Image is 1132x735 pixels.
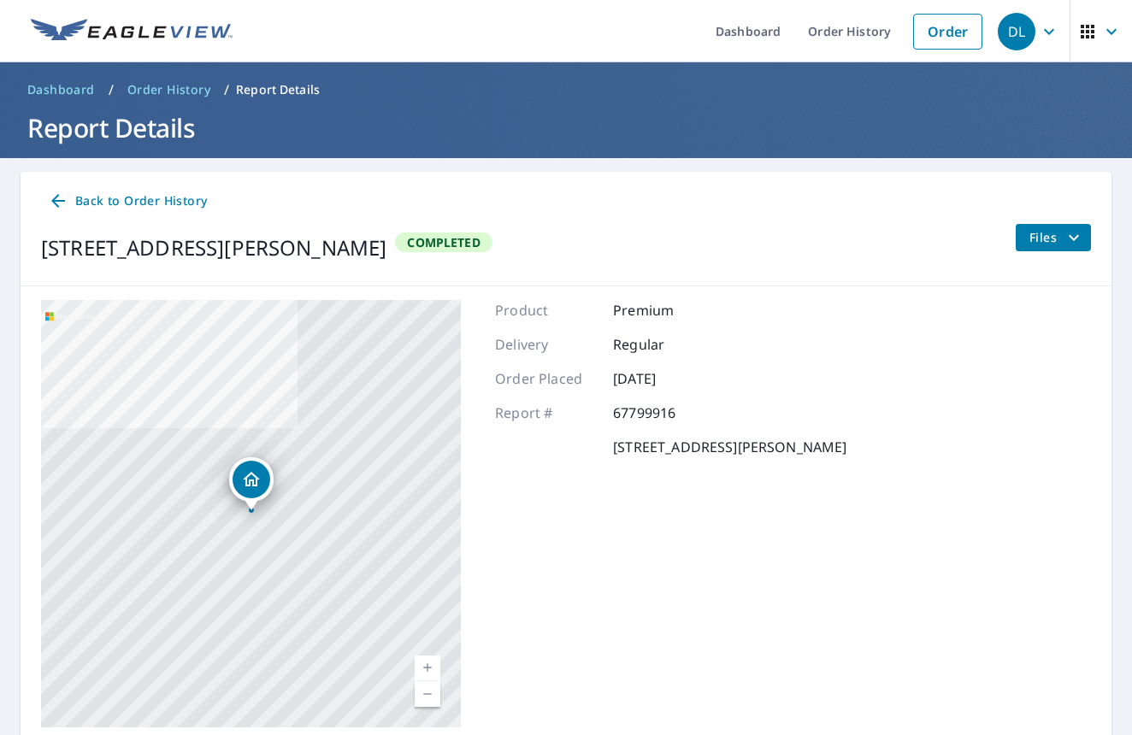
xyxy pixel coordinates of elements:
span: Files [1029,227,1084,248]
a: Order [913,14,982,50]
a: Back to Order History [41,185,214,217]
span: Completed [397,234,490,250]
div: Dropped pin, building 1, Residential property, 9105 Hartwell Avenue Detroit, MI 48228 [229,457,274,510]
img: EV Logo [31,19,233,44]
p: Order Placed [495,368,598,389]
span: Order History [127,81,210,98]
a: Current Level 17, Zoom Out [415,681,440,707]
p: 67799916 [613,403,716,423]
a: Dashboard [21,76,102,103]
div: [STREET_ADDRESS][PERSON_NAME] [41,232,386,263]
p: Regular [613,334,716,355]
a: Current Level 17, Zoom In [415,656,440,681]
p: Premium [613,300,716,320]
li: / [109,79,114,100]
a: Order History [121,76,217,103]
nav: breadcrumb [21,76,1111,103]
button: filesDropdownBtn-67799916 [1015,224,1091,251]
p: [STREET_ADDRESS][PERSON_NAME] [613,437,846,457]
p: Report # [495,403,598,423]
p: [DATE] [613,368,716,389]
div: DL [998,13,1035,50]
span: Back to Order History [48,191,207,212]
p: Delivery [495,334,598,355]
h1: Report Details [21,110,1111,145]
p: Report Details [236,81,320,98]
span: Dashboard [27,81,95,98]
li: / [224,79,229,100]
p: Product [495,300,598,320]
